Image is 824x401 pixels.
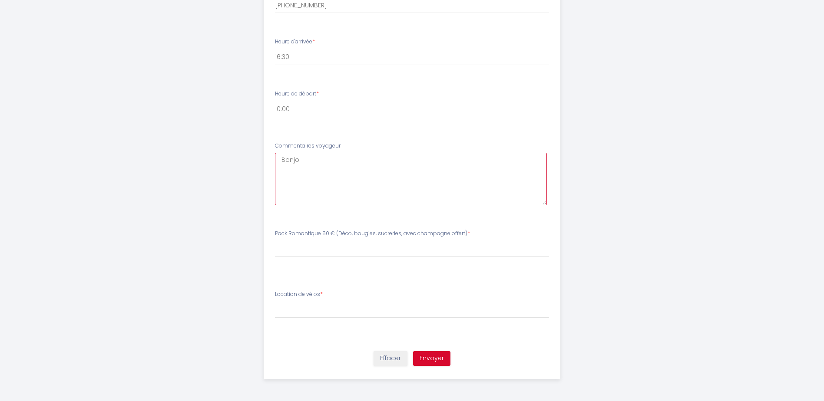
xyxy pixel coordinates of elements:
[275,38,315,46] label: Heure d'arrivée
[374,351,407,366] button: Effacer
[275,230,470,238] label: Pack Romantique 50 € (Déco, bougies, sucreries, avec champagne offert)
[413,351,450,366] button: Envoyer
[275,290,323,299] label: Location de vélos
[275,90,319,98] label: Heure de départ
[275,142,341,150] label: Commentaires voyageur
